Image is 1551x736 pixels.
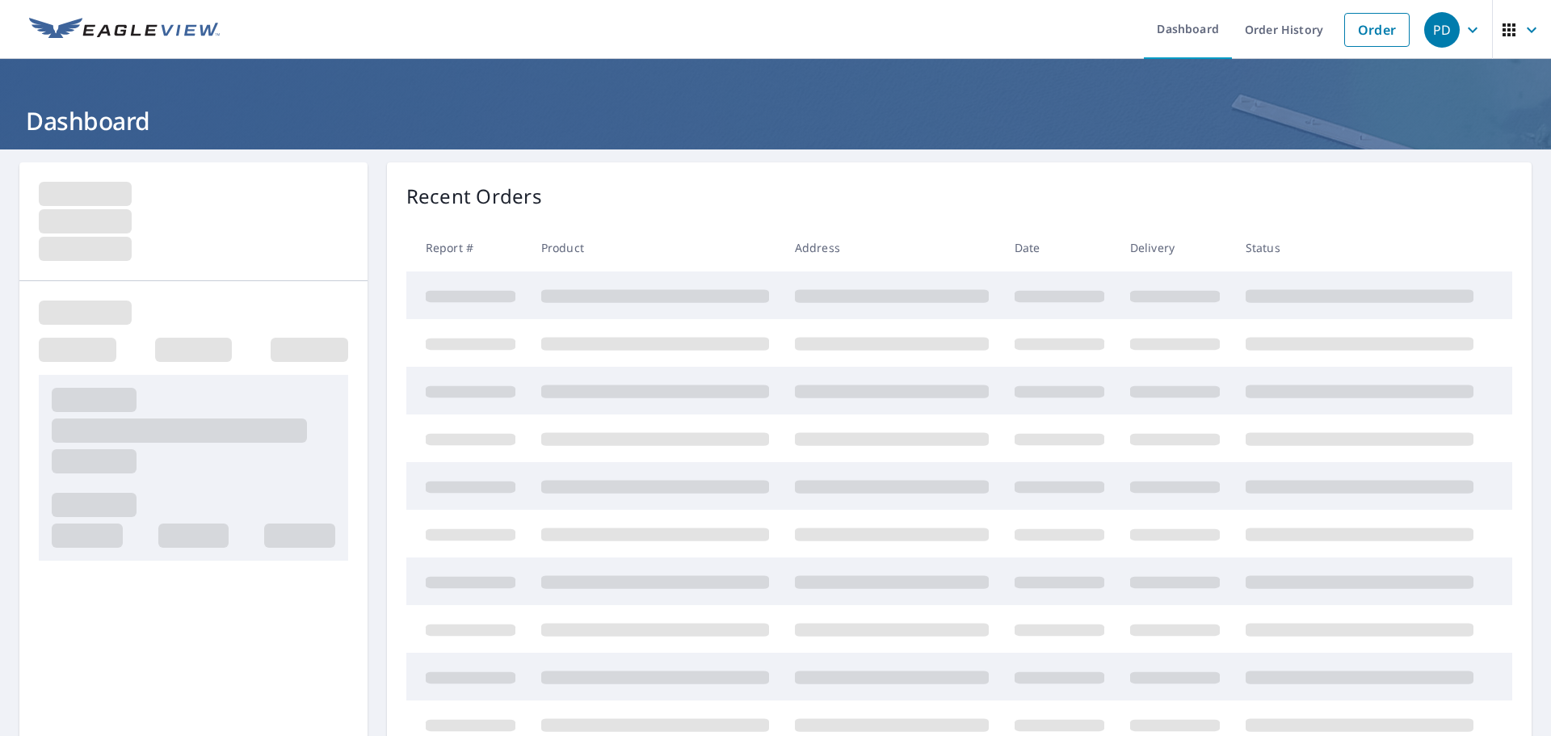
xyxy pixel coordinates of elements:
[1424,12,1460,48] div: PD
[1117,224,1233,271] th: Delivery
[528,224,782,271] th: Product
[1344,13,1410,47] a: Order
[29,18,220,42] img: EV Logo
[782,224,1002,271] th: Address
[1002,224,1117,271] th: Date
[1233,224,1486,271] th: Status
[19,104,1532,137] h1: Dashboard
[406,182,542,211] p: Recent Orders
[406,224,528,271] th: Report #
